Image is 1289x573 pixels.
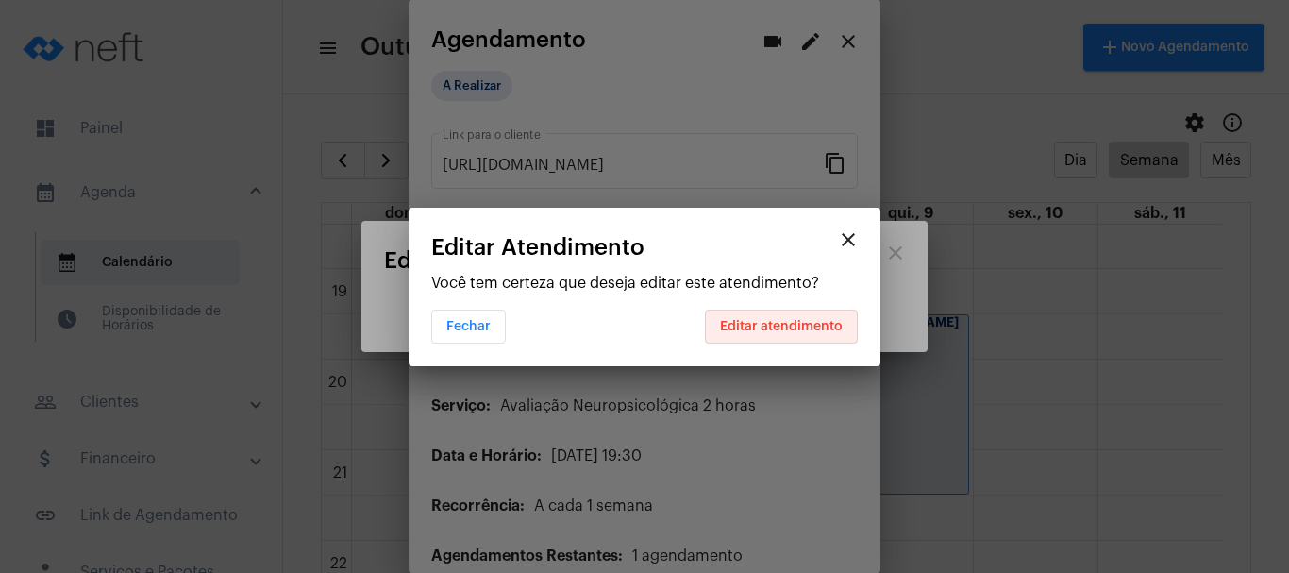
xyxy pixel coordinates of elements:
[431,310,506,344] button: Fechar
[720,320,843,333] span: Editar atendimento
[705,310,858,344] button: Editar atendimento
[431,275,858,292] p: Você tem certeza que deseja editar este atendimento?
[431,235,644,260] span: Editar Atendimento
[837,228,860,251] mat-icon: close
[446,320,491,333] span: Fechar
